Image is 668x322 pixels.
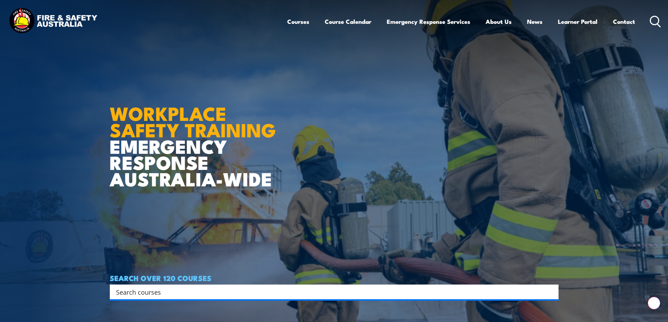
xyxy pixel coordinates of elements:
[110,87,281,187] h1: EMERGENCY RESPONSE AUSTRALIA-WIDE
[325,12,371,31] a: Course Calendar
[287,12,309,31] a: Courses
[110,98,276,144] strong: WORKPLACE SAFETY TRAINING
[110,274,559,282] h4: SEARCH OVER 120 COURSES
[117,287,545,297] form: Search form
[116,287,543,297] input: Search input
[387,12,470,31] a: Emergency Response Services
[527,12,542,31] a: News
[546,287,556,297] button: Search magnifier button
[486,12,512,31] a: About Us
[558,12,598,31] a: Learner Portal
[613,12,635,31] a: Contact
